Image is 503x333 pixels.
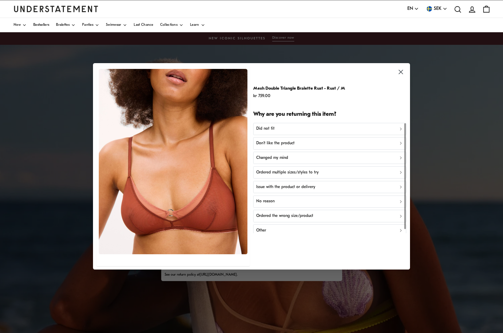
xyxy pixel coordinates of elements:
[99,69,247,254] img: 280_d5e2162b-626b-4b6a-89d0-02801de8c078.jpg
[407,5,413,13] span: EN
[14,6,98,12] a: Understatement Homepage
[33,23,49,27] span: Bestsellers
[426,5,447,13] button: SEK
[253,166,406,179] button: Ordered multiple sizes/styles to try
[253,196,406,208] button: No reason
[82,23,93,27] span: Panties
[190,18,205,32] a: Learn
[134,18,153,32] a: Last Chance
[82,18,99,32] a: Panties
[253,152,406,164] button: Changed my mind
[190,23,199,27] span: Learn
[256,126,275,132] p: Did not fit
[253,210,406,222] button: Ordered the wrong size/product
[106,23,121,27] span: Swimwear
[134,23,153,27] span: Last Chance
[160,18,183,32] a: Collections
[106,18,127,32] a: Swimwear
[160,23,178,27] span: Collections
[256,213,313,219] p: Ordered the wrong size/product
[256,227,266,234] p: Other
[253,137,406,150] button: Don't like the product
[14,23,21,27] span: New
[256,184,315,190] p: Issue with the product or delivery
[33,18,49,32] a: Bestsellers
[14,18,26,32] a: New
[253,123,406,135] button: Did not fit
[407,5,419,13] button: EN
[56,23,70,27] span: Bralettes
[434,5,442,13] span: SEK
[253,92,345,99] p: kr 759.00
[253,181,406,193] button: Issue with the product or delivery
[253,225,406,237] button: Other
[253,111,406,118] h2: Why are you returning this item?
[256,140,295,147] p: Don't like the product
[253,85,345,92] p: Mesh Double Triangle Bralette Rust - Rust / M
[56,18,75,32] a: Bralettes
[256,155,288,161] p: Changed my mind
[256,199,275,205] p: No reason
[256,169,319,176] p: Ordered multiple sizes/styles to try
